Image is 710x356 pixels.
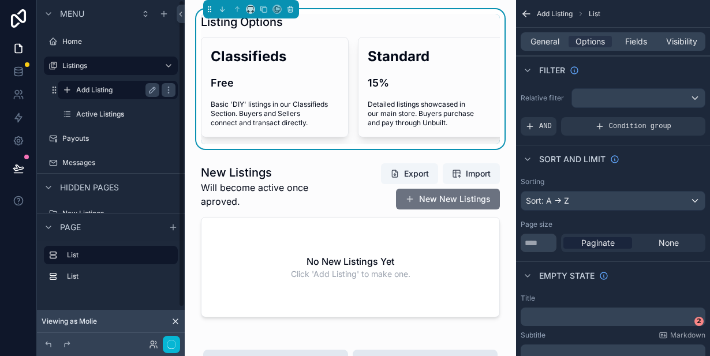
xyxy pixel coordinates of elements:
span: Viewing as Molie [42,317,97,326]
label: Add Listing [76,85,155,95]
a: Active Listings [58,105,178,123]
label: Active Listings [76,110,175,119]
span: 2 [694,317,704,326]
span: Add Listing [537,9,573,18]
label: Payouts [62,134,175,143]
span: Menu [60,8,84,20]
span: Fields [625,36,647,47]
span: Filter [539,65,565,76]
iframe: Intercom live chat [671,317,698,344]
label: Page size [521,220,552,229]
a: Messages [44,153,178,172]
a: Payouts [44,129,178,148]
h2: Classifieds [211,47,339,66]
span: Basic 'DIY' listings in our Classifieds Section. Buyers and Sellers connect and transact directly. [211,100,339,128]
span: None [659,237,679,249]
a: New Listings [44,204,178,223]
div: scrollable content [37,241,185,297]
label: Home [62,37,175,46]
label: Listings [62,61,155,70]
label: Title [521,294,535,303]
div: Sort: A -> Z [521,192,705,210]
button: Sort: A -> Z [521,191,705,211]
span: Empty state [539,270,595,282]
span: Sort And Limit [539,153,606,165]
label: List [67,250,169,260]
h4: 15% [368,75,496,91]
label: List [67,272,173,281]
h2: Standard [368,47,496,66]
label: Subtitle [521,331,545,340]
span: Condition group [609,122,671,131]
span: List [589,9,600,18]
label: Sorting [521,177,544,186]
span: AND [539,122,552,131]
a: Listings [44,57,178,75]
span: Markdown [670,331,705,340]
h4: Free [211,75,339,91]
span: Paginate [581,237,615,249]
label: Relative filter [521,93,567,103]
h1: Listing Options [201,14,283,30]
span: Visibility [666,36,697,47]
span: Detailed listings showcased in our main store. Buyers purchase and pay through Unbuilt. [368,100,496,128]
span: Page [60,222,81,233]
div: scrollable content [521,308,705,326]
span: Hidden pages [60,182,119,193]
label: Messages [62,158,175,167]
a: Add Listing [58,81,178,99]
a: Home [44,32,178,51]
label: New Listings [62,209,175,218]
a: Markdown [659,331,705,340]
span: General [530,36,559,47]
span: Options [576,36,605,47]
